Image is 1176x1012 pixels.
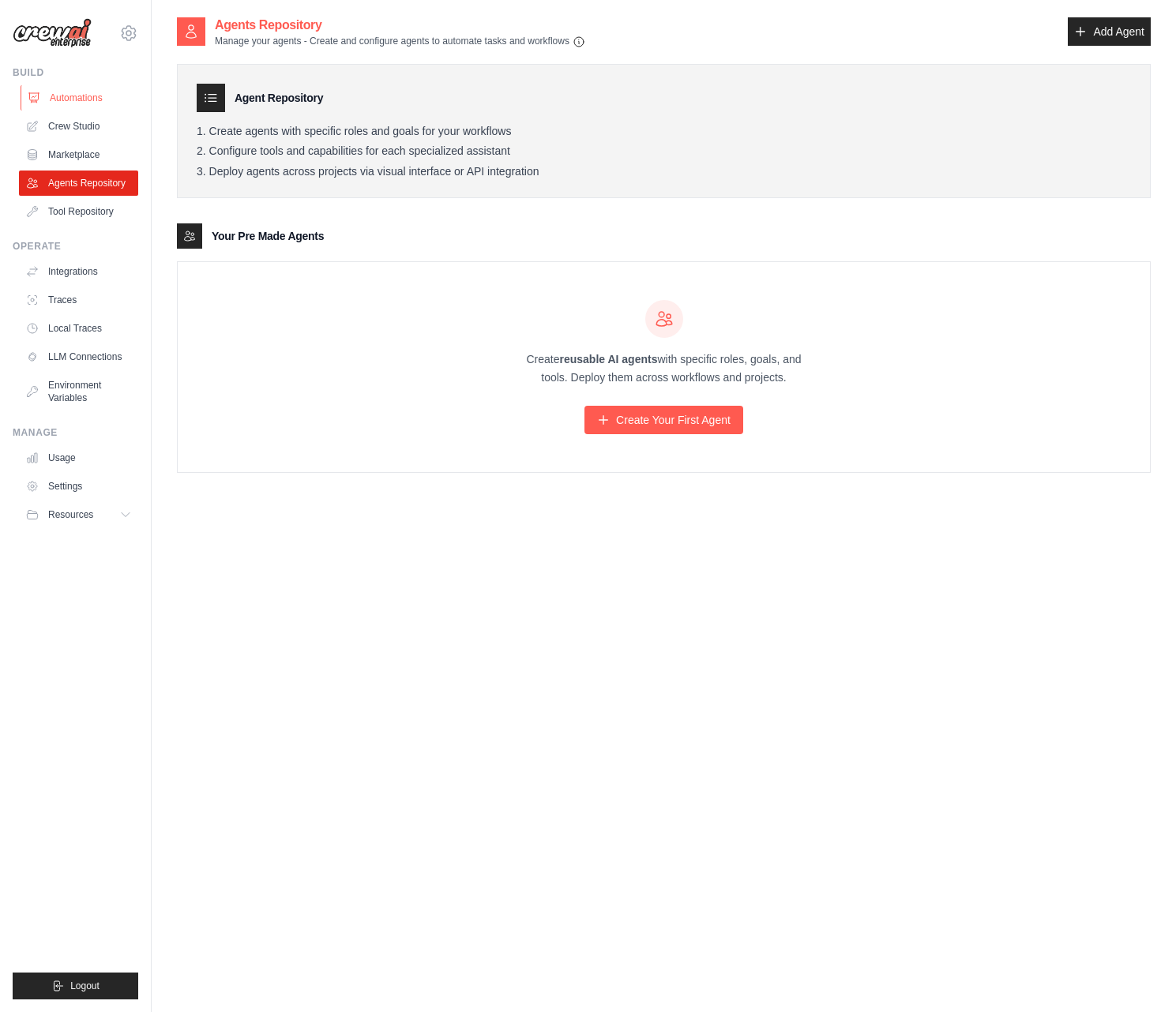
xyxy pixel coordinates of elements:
a: Settings [19,474,138,499]
button: Logout [13,973,138,999]
li: Deploy agents across projects via visual interface or API integration [197,165,1131,179]
p: Create with specific roles, goals, and tools. Deploy them across workflows and projects. [513,350,816,387]
li: Create agents with specific roles and goals for your workflows [197,125,1131,139]
a: Marketplace [19,142,138,167]
div: Manage [13,426,138,439]
a: Traces [19,287,138,313]
a: Create Your First Agent [584,406,743,434]
span: Resources [48,508,93,521]
a: Tool Repository [19,199,138,224]
img: Logo [13,18,92,48]
a: Integrations [19,259,138,284]
a: Environment Variables [19,373,138,410]
div: Operate [13,240,138,253]
div: Build [13,66,138,79]
strong: reusable AI agents [559,353,657,365]
h2: Agents Repository [215,16,585,35]
a: Automations [21,85,140,111]
span: Logout [70,980,100,992]
h3: Agent Repository [235,90,323,106]
a: Crew Studio [19,114,138,139]
p: Manage your agents - Create and configure agents to automate tasks and workflows [215,35,585,48]
a: Add Agent [1068,17,1151,46]
a: Agents Repository [19,171,138,196]
a: Usage [19,445,138,470]
button: Resources [19,502,138,527]
a: LLM Connections [19,344,138,369]
li: Configure tools and capabilities for each specialized assistant [197,144,1131,159]
a: Local Traces [19,316,138,341]
h3: Your Pre Made Agents [212,228,324,244]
